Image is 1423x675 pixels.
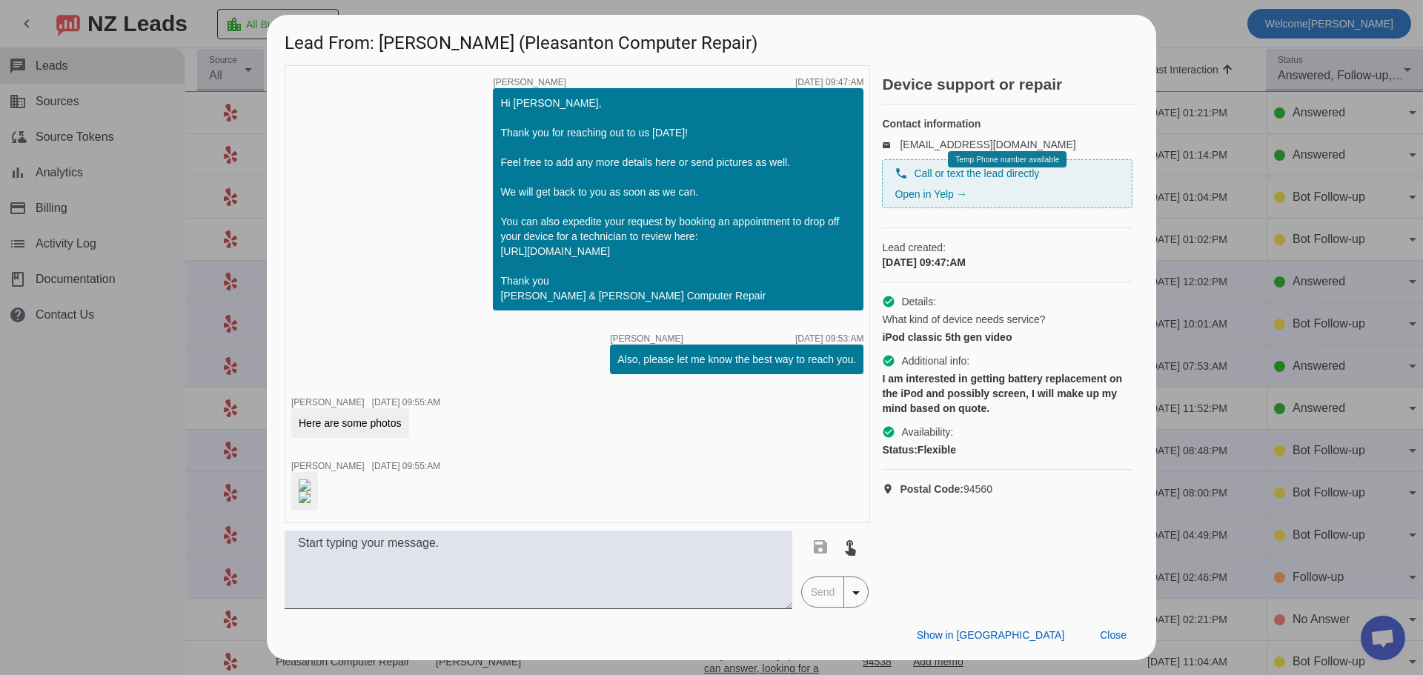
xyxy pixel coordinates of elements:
h4: Contact information [882,116,1132,131]
mat-icon: check_circle [882,425,895,439]
span: [PERSON_NAME] [291,397,365,408]
div: [DATE] 09:47:AM [795,78,863,87]
strong: Postal Code: [900,483,963,495]
a: Open in Yelp → [895,188,966,200]
span: [PERSON_NAME] [493,78,566,87]
h1: Lead From: [PERSON_NAME] (Pleasanton Computer Repair) [267,15,1156,64]
span: Temp Phone number available [955,156,1059,164]
div: I am interested in getting battery replacement on the iPod and possibly screen, I will make up my... [882,371,1132,416]
h2: Device support or repair [882,77,1138,92]
span: Lead created: [882,240,1132,255]
button: Close [1088,622,1138,648]
span: Additional info: [901,353,969,368]
div: [DATE] 09:55:AM [372,398,440,407]
div: Hi [PERSON_NAME], Thank you for reaching out to us [DATE]! Feel free to add any more details here... [500,96,856,303]
div: Here are some photos [299,416,402,430]
a: [EMAIL_ADDRESS][DOMAIN_NAME] [900,139,1075,150]
div: Flexible [882,442,1132,457]
span: What kind of device needs service? [882,312,1045,327]
div: Also, please let me know the best way to reach you.​ [617,352,856,367]
img: f2BSkWWx0XHnqJ0oumXyXg [299,491,311,503]
mat-icon: email [882,141,900,148]
span: Call or text the lead directly [914,166,1039,181]
button: Show in [GEOGRAPHIC_DATA] [905,622,1076,648]
span: [PERSON_NAME] [610,334,683,343]
span: 94560 [900,482,992,496]
span: Availability: [901,425,953,439]
div: [DATE] 09:47:AM [882,255,1132,270]
strong: Status: [882,444,917,456]
mat-icon: touch_app [841,538,859,556]
span: Close [1100,629,1127,641]
div: iPod classic 5th gen video [882,330,1132,345]
mat-icon: arrow_drop_down [847,584,865,602]
span: [PERSON_NAME] [291,461,365,471]
mat-icon: check_circle [882,354,895,368]
img: mTf69Zb0xkkUIyz-JxLbBA [299,479,311,491]
span: Show in [GEOGRAPHIC_DATA] [917,629,1064,641]
div: [DATE] 09:55:AM [372,462,440,470]
span: Details: [901,294,936,309]
mat-icon: location_on [882,483,900,495]
mat-icon: phone [895,167,908,180]
mat-icon: check_circle [882,295,895,308]
div: [DATE] 09:53:AM [795,334,863,343]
